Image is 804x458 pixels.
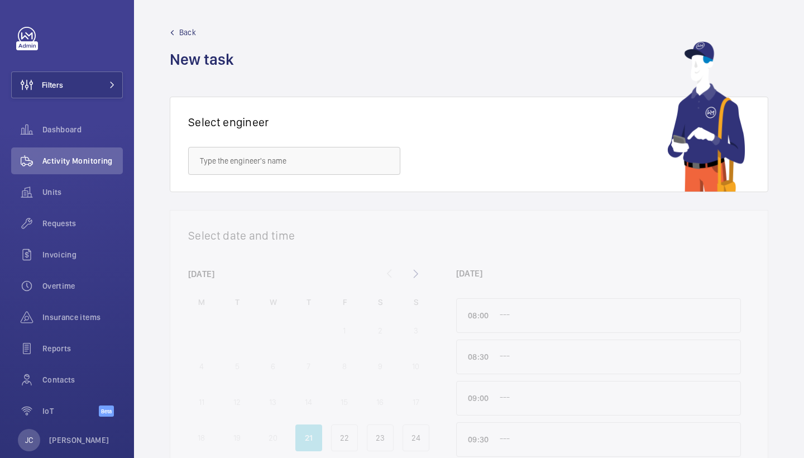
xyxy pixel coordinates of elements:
span: Activity Monitoring [42,155,123,166]
p: JC [25,435,33,446]
h1: Select engineer [188,115,269,129]
span: Dashboard [42,124,123,135]
p: [PERSON_NAME] [49,435,109,446]
input: Type the engineer's name [188,147,400,175]
span: Filters [42,79,63,90]
h1: New task [170,49,241,70]
span: Reports [42,343,123,354]
span: Requests [42,218,123,229]
button: Filters [11,71,123,98]
span: Insurance items [42,312,123,323]
span: Invoicing [42,249,123,260]
span: Beta [99,405,114,417]
span: Contacts [42,374,123,385]
span: Units [42,187,123,198]
span: Overtime [42,280,123,292]
span: IoT [42,405,99,417]
span: Back [179,27,196,38]
img: mechanic using app [667,41,745,192]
